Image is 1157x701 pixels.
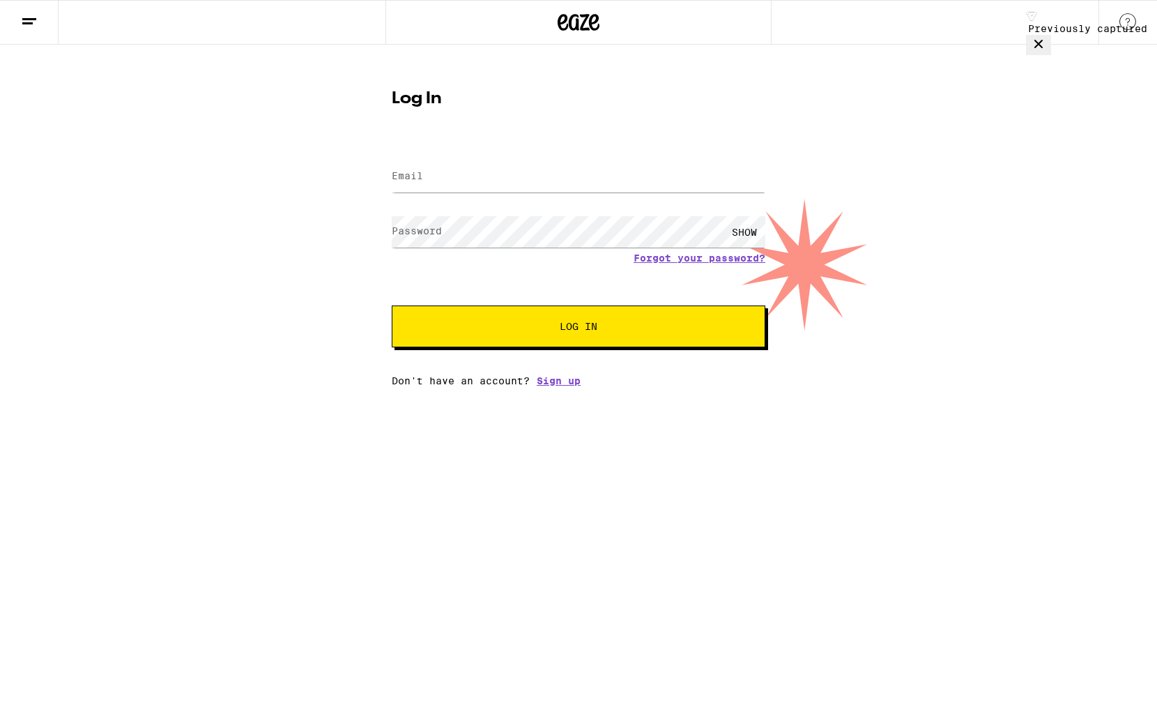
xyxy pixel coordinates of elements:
[392,170,423,181] label: Email
[634,252,765,264] a: Forgot your password?
[392,375,765,386] div: Don't have an account?
[723,216,765,248] div: SHOW
[537,375,581,386] a: Sign up
[560,322,597,331] span: Log In
[392,161,765,193] input: Email
[392,306,765,347] button: Log In
[392,225,442,236] label: Password
[392,91,765,107] h1: Log In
